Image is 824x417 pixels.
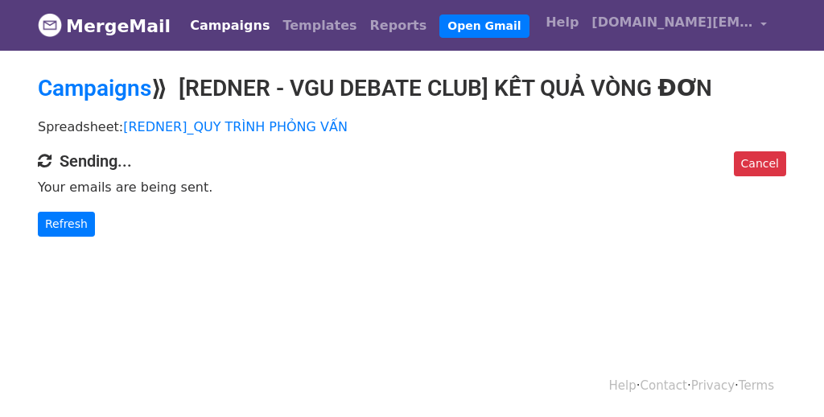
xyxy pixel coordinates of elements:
a: Privacy [691,378,735,393]
h2: ⟫ [REDNER - VGU DEBATE CLUB] KẾT QUẢ VÒNG ĐƠN [38,75,786,102]
a: Terms [739,378,774,393]
a: Reports [364,10,434,42]
a: Help [609,378,637,393]
a: [DOMAIN_NAME][EMAIL_ADDRESS][DOMAIN_NAME] [585,6,773,44]
a: Open Gmail [439,14,529,38]
h4: Sending... [38,151,786,171]
a: Refresh [38,212,95,237]
a: MergeMail [38,9,171,43]
img: MergeMail logo [38,13,62,37]
a: Contact [641,378,687,393]
a: Cancel [734,151,786,176]
a: Campaigns [183,10,276,42]
a: Help [539,6,585,39]
a: [REDNER]_QUY TRÌNH PHỎNG VẤN [123,119,348,134]
p: Spreadsheet: [38,118,786,135]
a: Campaigns [38,75,151,101]
p: Your emails are being sent. [38,179,786,196]
span: [DOMAIN_NAME][EMAIL_ADDRESS][DOMAIN_NAME] [591,13,752,32]
a: Templates [276,10,363,42]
